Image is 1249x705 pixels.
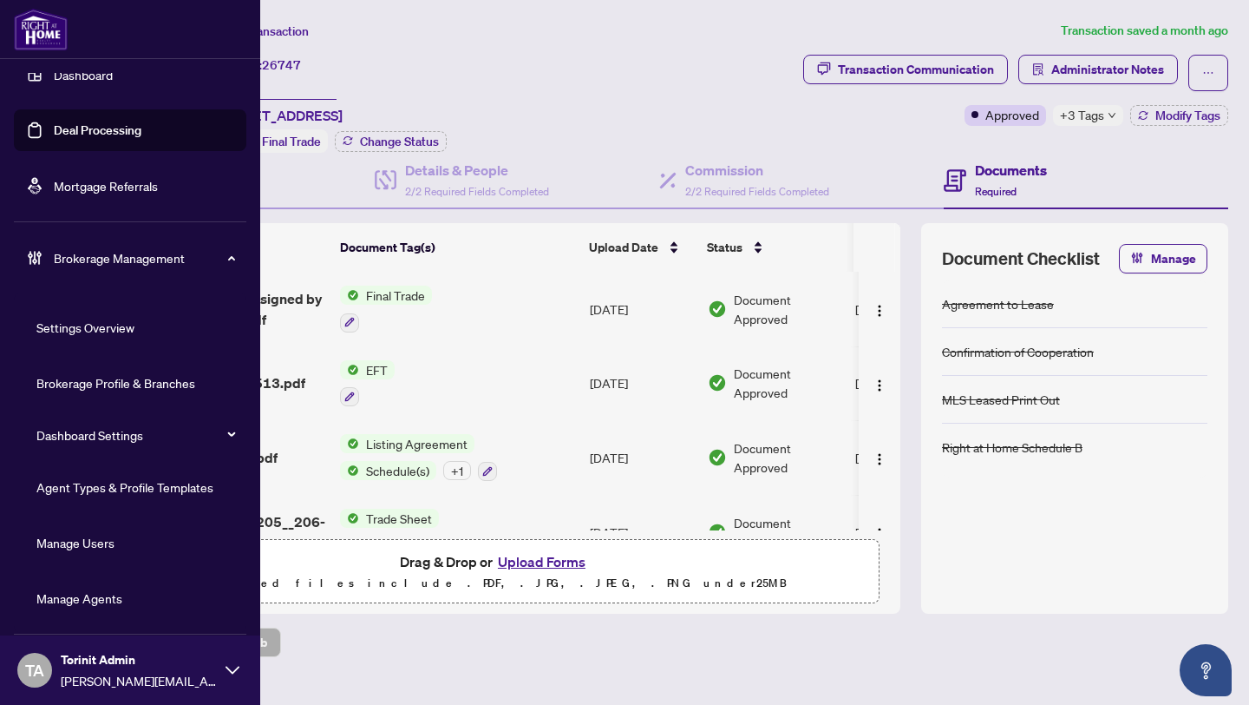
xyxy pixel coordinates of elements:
td: [PERSON_NAME] [848,272,978,346]
span: Change Status [360,135,439,148]
span: Modify Tags [1155,109,1220,122]
a: Mortgage Referrals [54,178,158,194]
span: solution [1032,63,1044,76]
p: Supported files include .PDF, .JPG, .JPEG, .PNG under 25 MB [122,573,868,594]
td: [PERSON_NAME] [848,495,978,570]
button: Logo [866,444,893,471]
div: Confirmation of Cooperation [942,342,1094,361]
button: Status IconFinal Trade [340,286,432,333]
div: Right at Home Schedule B [942,438,1082,457]
h4: Commission [685,160,829,181]
span: Final Trade [262,134,321,149]
span: +3 Tags [1060,105,1104,125]
span: Upload Date [589,238,658,257]
a: Settings Overview [36,320,134,335]
span: down [1108,111,1116,120]
img: Status Icon [340,434,359,453]
a: Dashboard [54,67,113,82]
th: Status [700,223,847,272]
button: Logo [866,518,893,546]
a: Agent Types & Profile Templates [36,479,213,495]
img: Document Status [708,300,727,319]
div: + 1 [443,461,471,480]
span: Administrator Notes [1051,56,1164,83]
span: Required [975,185,1017,198]
button: Manage [1119,244,1207,273]
h4: Documents [975,160,1047,181]
button: Logo [866,369,893,397]
span: EFT [359,360,395,379]
td: [PERSON_NAME] [848,420,978,495]
span: Approved [985,105,1039,124]
button: Status IconTrade Sheet [340,509,467,556]
img: logo [14,9,68,50]
td: [DATE] [583,420,701,495]
span: Drag & Drop orUpload FormsSupported files include .PDF, .JPG, .JPEG, .PNG under25MB [112,540,879,604]
span: Final Trade [359,286,432,305]
span: Manage [1151,245,1196,273]
td: [DATE] [583,346,701,421]
img: Logo [873,379,886,392]
span: TA [25,658,44,682]
span: Document Approved [734,290,841,328]
span: [STREET_ADDRESS] [215,105,343,126]
a: Manage Agents [36,590,122,606]
div: Transaction Communication [838,56,994,83]
button: Administrator Notes [1018,55,1178,84]
h4: Details & People [405,160,549,181]
button: Change Status [335,131,447,152]
button: Logo [866,295,893,323]
th: Uploaded By [847,223,978,272]
span: 2/2 Required Fields Completed [405,185,549,198]
span: [PERSON_NAME][EMAIL_ADDRESS][DOMAIN_NAME] [61,671,217,690]
img: Logo [873,304,886,318]
img: Document Status [708,373,727,392]
a: Deal Processing [54,122,141,138]
th: Upload Date [582,223,700,272]
span: Schedule(s) [359,461,436,480]
span: Document Checklist [942,247,1100,271]
img: Status Icon [340,509,359,528]
img: Status Icon [340,360,359,379]
a: Brokerage Profile & Branches [36,375,195,391]
button: Transaction Communication [803,55,1008,84]
button: Status IconListing AgreementStatus IconSchedule(s)+1 [340,434,497,481]
article: Transaction saved a month ago [1061,21,1228,41]
a: Dashboard Settings [36,427,143,443]
span: Torinit Admin [61,650,217,669]
img: Logo [873,527,886,541]
span: Trade Sheet [359,509,439,528]
button: Modify Tags [1130,105,1228,126]
img: Status Icon [340,286,359,305]
span: View Transaction [216,23,309,39]
th: Document Tag(s) [333,223,582,272]
span: Brokerage Management [54,248,234,267]
span: Document Approved [734,364,841,402]
button: Open asap [1180,644,1232,696]
span: Listing Agreement [359,434,474,453]
td: [DATE] [583,495,701,570]
div: Agreement to Lease [942,294,1054,313]
span: 26747 [262,57,301,73]
span: Document Approved [734,438,841,477]
img: Logo [873,452,886,466]
img: Status Icon [340,461,359,480]
td: [PERSON_NAME] [848,346,978,421]
td: [DATE] [583,272,701,346]
button: Upload Forms [493,550,591,573]
span: Document Approved [734,513,841,551]
span: ellipsis [1202,67,1214,79]
a: Manage Users [36,535,114,550]
span: 2/2 Required Fields Completed [685,185,829,198]
img: Document Status [708,523,727,542]
div: Status: [215,129,328,153]
span: Status [707,238,742,257]
span: Drag & Drop or [400,550,591,573]
button: Status IconEFT [340,360,395,407]
img: Document Status [708,448,727,467]
div: MLS Leased Print Out [942,390,1060,409]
